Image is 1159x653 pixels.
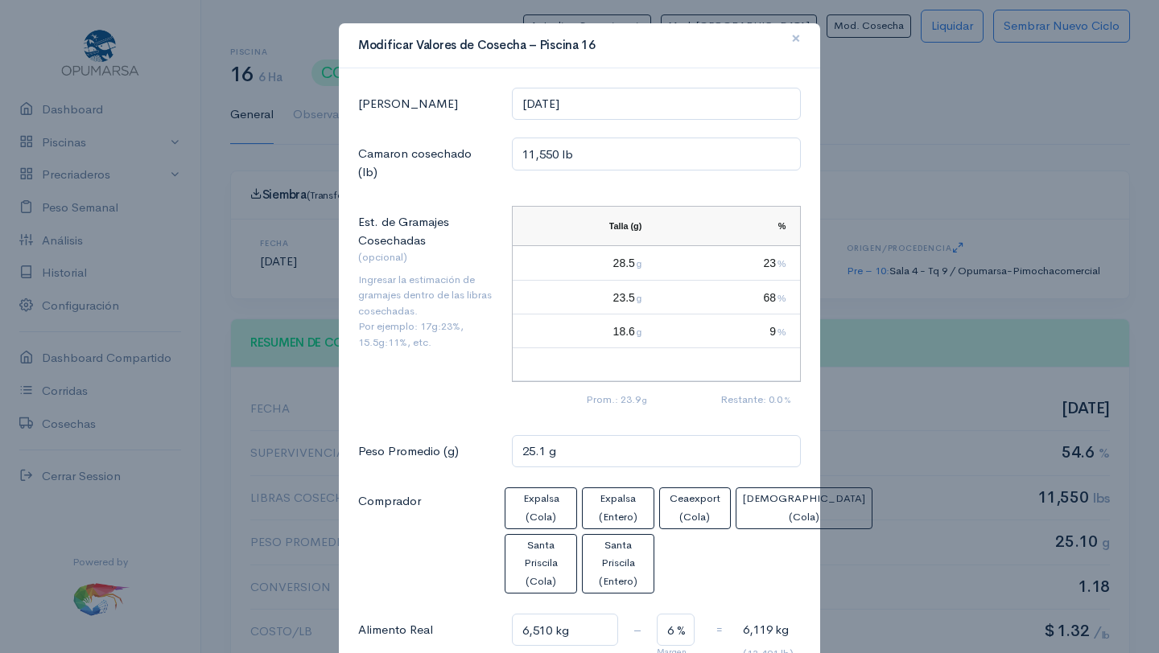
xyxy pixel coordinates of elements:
span: 23.5 [612,291,642,304]
label: Comprador [349,485,502,596]
h4: Modificar Valores de Cosecha – Piscina 16 [358,36,596,55]
span: % [778,221,786,231]
div: Press SPACE to select this row. [513,314,800,347]
span: kg [775,622,789,637]
span: × [791,27,801,50]
span: Talla (g) [609,221,642,231]
span: Ceaexport (Cola) [670,491,720,524]
button: Expalsa (Cola) [505,487,577,529]
button: Close [772,17,820,61]
span: % [784,394,791,405]
button: Expalsa (Entero) [582,487,654,529]
span: = [695,614,733,647]
span: 18.6 [612,325,642,338]
span: 9 [768,325,786,338]
input: % [657,614,695,647]
span: Expalsa (Entero) [599,491,637,524]
div: Press SPACE to select this row. [513,246,800,280]
span: 6,119 [733,614,801,647]
span: g [642,394,647,405]
button: Santa Priscila (Entero) [582,534,654,593]
label: Camaron cosechado (lb) [349,138,502,188]
label: [PERSON_NAME] [349,88,502,121]
span: Santa Priscila (Cola) [524,538,558,589]
div: Press SPACE to select this row. [513,280,800,314]
div: Restante: 0.0 [657,382,801,417]
span: % [777,293,786,303]
span: g [637,326,641,337]
input: kg [512,614,618,647]
div: Press SPACE to select this row. [513,347,800,381]
span: 28.5 [612,257,642,269]
div: Prom.: 23.9 [512,382,656,417]
span: – [618,614,657,647]
span: 23 [761,257,786,269]
button: [DEMOGRAPHIC_DATA] (Cola) [736,487,872,529]
span: Expalsa (Cola) [523,491,559,524]
small: (opcional) [358,249,493,265]
span: [DEMOGRAPHIC_DATA] (Cola) [743,491,865,524]
button: Ceaexport (Cola) [659,487,732,529]
button: Santa Priscila (Cola) [505,534,577,593]
label: Peso Promedio (g) [349,435,502,468]
span: g [637,293,641,303]
small: Ingresar la estimación de gramajes dentro de las libras cosechadas. Por ejemplo: 17g:23%, 15.5g:1... [358,272,493,351]
span: g [637,258,641,269]
span: 68 [761,291,786,304]
span: Santa Priscila (Entero) [599,538,637,589]
span: % [777,326,786,337]
label: Est. de Gramajes Cosechadas [349,206,502,417]
span: % [777,258,786,269]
